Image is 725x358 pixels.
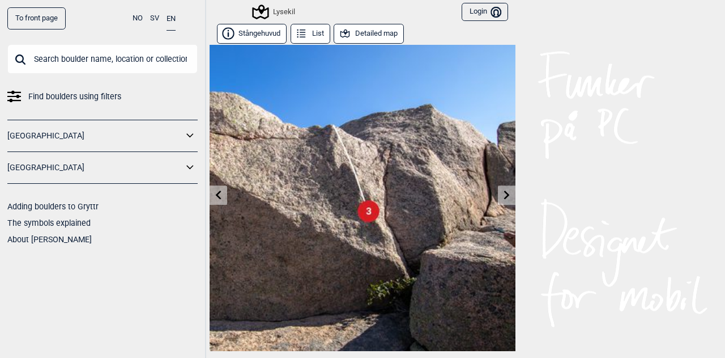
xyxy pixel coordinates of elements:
[462,3,508,22] button: Login
[7,89,198,105] a: Find boulders using filters
[7,7,66,30] a: To front page
[210,45,515,351] img: Marit Svalsten 220121
[254,5,295,19] div: Lysekil
[217,24,287,44] button: Stångehuvud
[150,7,159,30] button: SV
[133,7,143,30] button: NO
[334,24,404,44] button: Detailed map
[7,218,91,228] a: The symbols explained
[28,89,121,105] span: Find boulders using filters
[7,44,198,74] input: Search boulder name, location or collection
[7,202,99,211] a: Adding boulders to Gryttr
[7,128,183,144] a: [GEOGRAPHIC_DATA]
[291,24,330,44] button: List
[167,7,176,31] button: EN
[7,235,92,244] a: About [PERSON_NAME]
[7,159,183,176] a: [GEOGRAPHIC_DATA]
